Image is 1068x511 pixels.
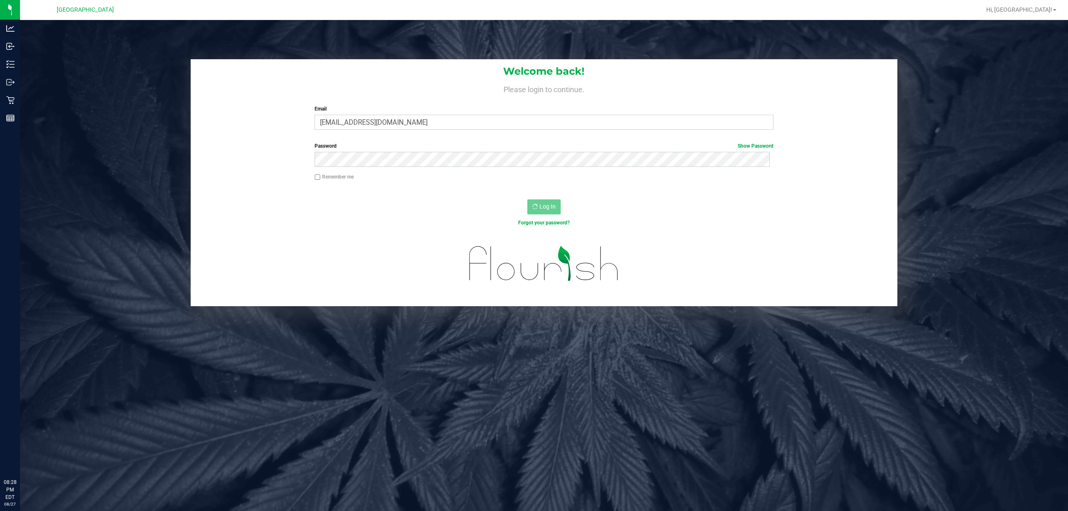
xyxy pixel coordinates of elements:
inline-svg: Analytics [6,24,15,33]
h1: Welcome back! [191,66,898,77]
inline-svg: Reports [6,114,15,122]
h4: Please login to continue. [191,83,898,93]
span: Hi, [GEOGRAPHIC_DATA]! [986,6,1052,13]
inline-svg: Retail [6,96,15,104]
label: Remember me [315,173,354,181]
img: flourish_logo.svg [456,235,632,292]
a: Forgot your password? [518,220,570,226]
button: Log In [527,199,561,214]
inline-svg: Inventory [6,60,15,68]
a: Show Password [738,143,773,149]
span: Log In [539,203,556,210]
inline-svg: Outbound [6,78,15,86]
inline-svg: Inbound [6,42,15,50]
p: 08:28 PM EDT [4,478,16,501]
input: Remember me [315,174,320,180]
p: 08/27 [4,501,16,507]
label: Email [315,105,773,113]
span: Password [315,143,337,149]
span: [GEOGRAPHIC_DATA] [57,6,114,13]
